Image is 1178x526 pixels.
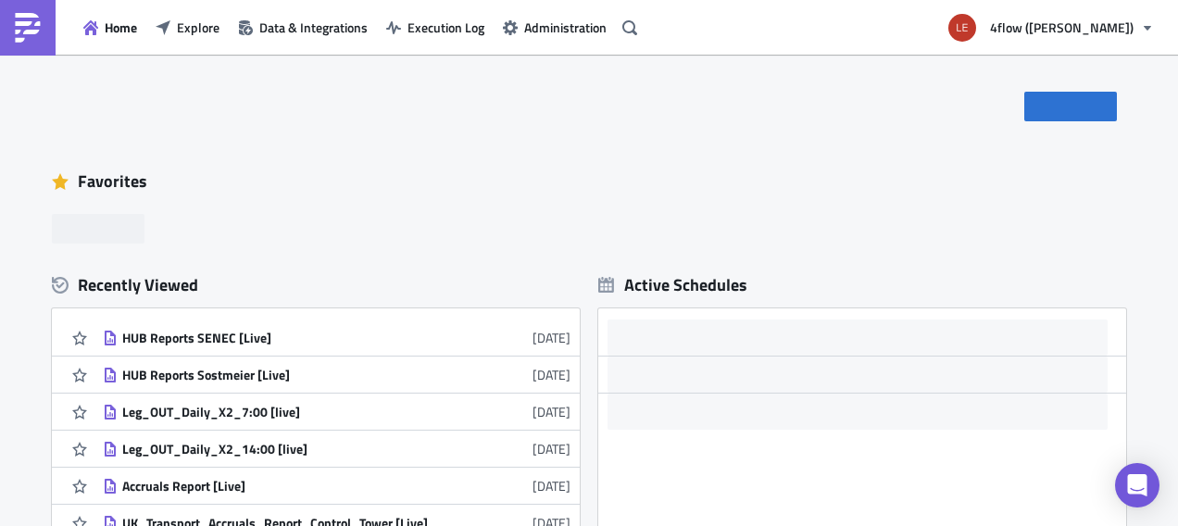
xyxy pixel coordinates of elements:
span: Data & Integrations [259,18,368,37]
a: HUB Reports SENEC [Live][DATE] [103,319,570,356]
button: Explore [146,13,229,42]
div: Open Intercom Messenger [1115,463,1159,507]
div: Leg_OUT_Daily_X2_14:00 [live] [122,441,446,457]
a: HUB Reports Sostmeier [Live][DATE] [103,357,570,393]
span: Home [105,18,137,37]
time: 2025-07-15T12:50:34Z [533,476,570,495]
button: Execution Log [377,13,494,42]
span: 4flow ([PERSON_NAME]) [990,18,1134,37]
button: Data & Integrations [229,13,377,42]
button: Home [74,13,146,42]
div: Active Schedules [598,274,747,295]
span: Administration [524,18,607,37]
img: PushMetrics [13,13,43,43]
time: 2025-08-04T12:20:40Z [533,328,570,347]
a: Accruals Report [Live][DATE] [103,468,570,504]
a: Leg_OUT_Daily_X2_14:00 [live][DATE] [103,431,570,467]
div: HUB Reports SENEC [Live] [122,330,446,346]
a: Leg_OUT_Daily_X2_7:00 [live][DATE] [103,394,570,430]
div: Accruals Report [Live] [122,478,446,495]
img: Avatar [946,12,978,44]
div: Leg_OUT_Daily_X2_7:00 [live] [122,404,446,420]
span: Execution Log [407,18,484,37]
time: 2025-08-04T12:19:52Z [533,365,570,384]
button: 4flow ([PERSON_NAME]) [937,7,1164,48]
time: 2025-07-29T22:25:06Z [533,439,570,458]
span: Explore [177,18,219,37]
div: Favorites [52,168,1126,195]
div: Recently Viewed [52,271,580,299]
button: Administration [494,13,616,42]
div: HUB Reports Sostmeier [Live] [122,367,446,383]
time: 2025-07-29T22:25:20Z [533,402,570,421]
